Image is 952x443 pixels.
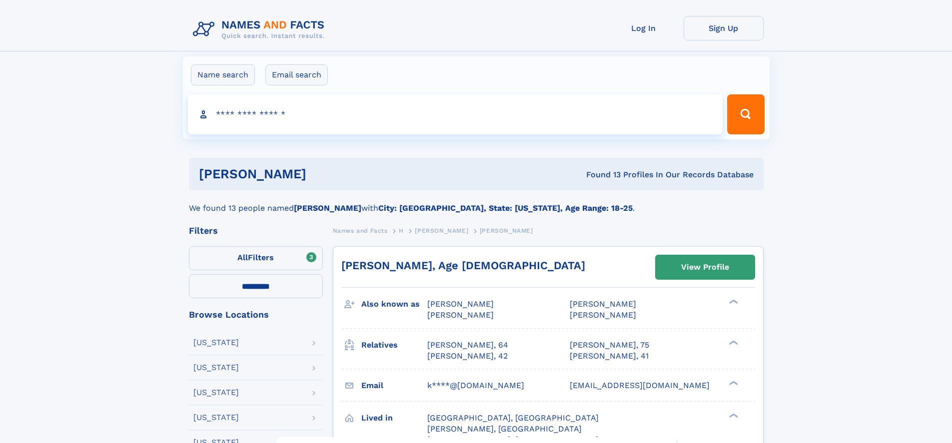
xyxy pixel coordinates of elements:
[189,310,323,319] div: Browse Locations
[427,310,494,320] span: [PERSON_NAME]
[570,351,649,362] a: [PERSON_NAME], 41
[193,389,239,397] div: [US_STATE]
[427,351,508,362] a: [PERSON_NAME], 42
[604,16,684,40] a: Log In
[399,227,404,234] span: H
[294,203,361,213] b: [PERSON_NAME]
[656,255,755,279] a: View Profile
[427,299,494,309] span: [PERSON_NAME]
[570,381,710,390] span: [EMAIL_ADDRESS][DOMAIN_NAME]
[681,256,729,279] div: View Profile
[189,16,333,43] img: Logo Names and Facts
[199,168,446,180] h1: [PERSON_NAME]
[193,364,239,372] div: [US_STATE]
[727,299,739,305] div: ❯
[189,190,764,214] div: We found 13 people named with .
[727,339,739,346] div: ❯
[570,299,636,309] span: [PERSON_NAME]
[684,16,764,40] a: Sign Up
[265,64,328,85] label: Email search
[427,340,508,351] a: [PERSON_NAME], 64
[237,253,248,262] span: All
[361,296,427,313] h3: Also known as
[427,413,599,423] span: [GEOGRAPHIC_DATA], [GEOGRAPHIC_DATA]
[341,259,585,272] a: [PERSON_NAME], Age [DEMOGRAPHIC_DATA]
[189,226,323,235] div: Filters
[727,412,739,419] div: ❯
[193,339,239,347] div: [US_STATE]
[189,246,323,270] label: Filters
[427,424,582,434] span: [PERSON_NAME], [GEOGRAPHIC_DATA]
[333,224,388,237] a: Names and Facts
[378,203,633,213] b: City: [GEOGRAPHIC_DATA], State: [US_STATE], Age Range: 18-25
[480,227,533,234] span: [PERSON_NAME]
[727,94,764,134] button: Search Button
[727,380,739,386] div: ❯
[399,224,404,237] a: H
[415,227,468,234] span: [PERSON_NAME]
[361,337,427,354] h3: Relatives
[570,340,649,351] a: [PERSON_NAME], 75
[361,377,427,394] h3: Email
[191,64,255,85] label: Name search
[415,224,468,237] a: [PERSON_NAME]
[193,414,239,422] div: [US_STATE]
[361,410,427,427] h3: Lived in
[570,310,636,320] span: [PERSON_NAME]
[188,94,723,134] input: search input
[446,169,754,180] div: Found 13 Profiles In Our Records Database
